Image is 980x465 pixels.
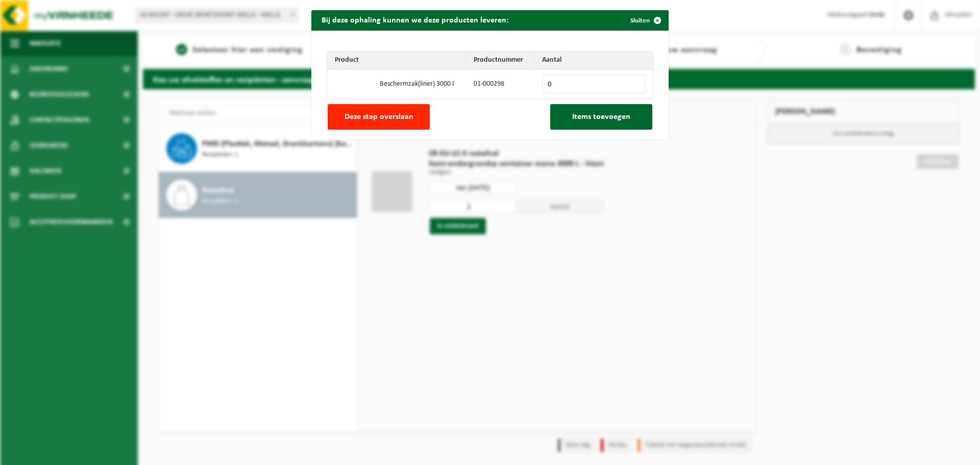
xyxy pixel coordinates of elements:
[466,52,534,69] th: Productnummer
[328,104,430,130] button: Deze stap overslaan
[622,10,668,31] button: Sluiten
[327,52,466,69] th: Product
[466,69,534,99] td: 01-000298
[534,52,653,69] th: Aantal
[550,104,652,130] button: Items toevoegen
[311,10,519,30] h2: Bij deze ophaling kunnen we deze producten leveren:
[345,113,413,121] span: Deze stap overslaan
[372,69,466,99] td: Beschermzak(liner) 3000 l
[572,113,630,121] span: Items toevoegen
